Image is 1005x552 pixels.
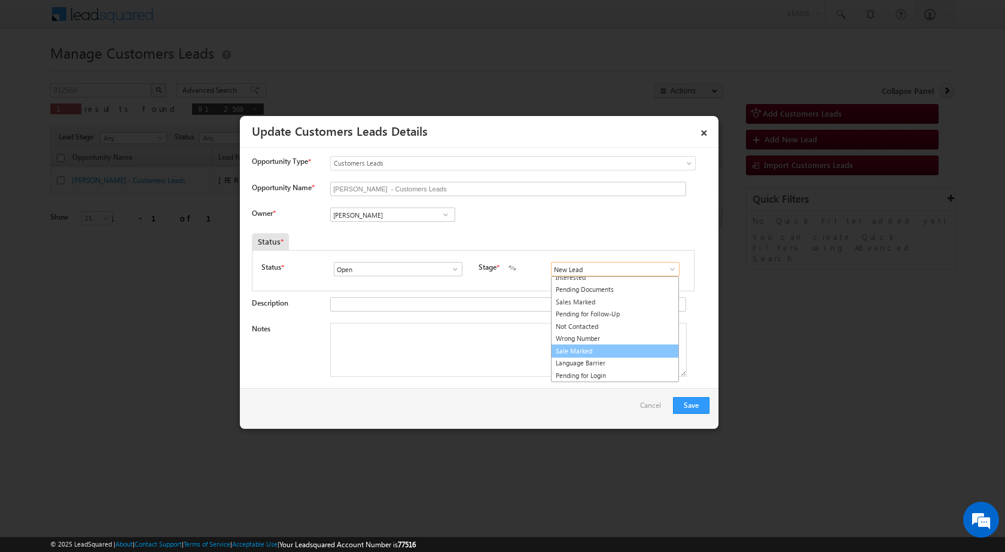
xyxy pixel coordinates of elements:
[552,283,678,296] a: Pending Documents
[252,183,314,192] label: Opportunity Name
[50,539,416,550] span: © 2025 LeadSquared | | | | |
[331,158,647,169] span: Customers Leads
[252,298,288,307] label: Description
[62,63,201,78] div: Chat with us now
[135,540,182,548] a: Contact Support
[252,324,270,333] label: Notes
[552,272,678,284] a: Interested
[673,397,709,414] button: Save
[252,156,308,167] span: Opportunity Type
[334,262,462,276] input: Type to Search
[330,208,455,222] input: Type to Search
[16,111,218,358] textarea: Type your message and hit 'Enter'
[438,209,453,221] a: Show All Items
[551,262,680,276] input: Type to Search
[232,540,278,548] a: Acceptable Use
[552,333,678,345] a: Wrong Number
[694,120,714,141] a: ×
[196,6,225,35] div: Minimize live chat window
[552,296,678,309] a: Sales Marked
[552,370,678,382] a: Pending for Login
[184,540,230,548] a: Terms of Service
[163,368,217,385] em: Start Chat
[279,540,416,549] span: Your Leadsquared Account Number is
[20,63,50,78] img: d_60004797649_company_0_60004797649
[552,308,678,321] a: Pending for Follow-Up
[398,540,416,549] span: 77516
[479,262,497,273] label: Stage
[640,397,667,420] a: Cancel
[552,357,678,370] a: Language Barrier
[330,156,696,170] a: Customers Leads
[252,233,289,250] div: Status
[252,122,428,139] a: Update Customers Leads Details
[444,263,459,275] a: Show All Items
[662,263,677,275] a: Show All Items
[261,262,281,273] label: Status
[115,540,133,548] a: About
[252,209,275,218] label: Owner
[551,344,679,358] a: Sale Marked
[552,321,678,333] a: Not Contacted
